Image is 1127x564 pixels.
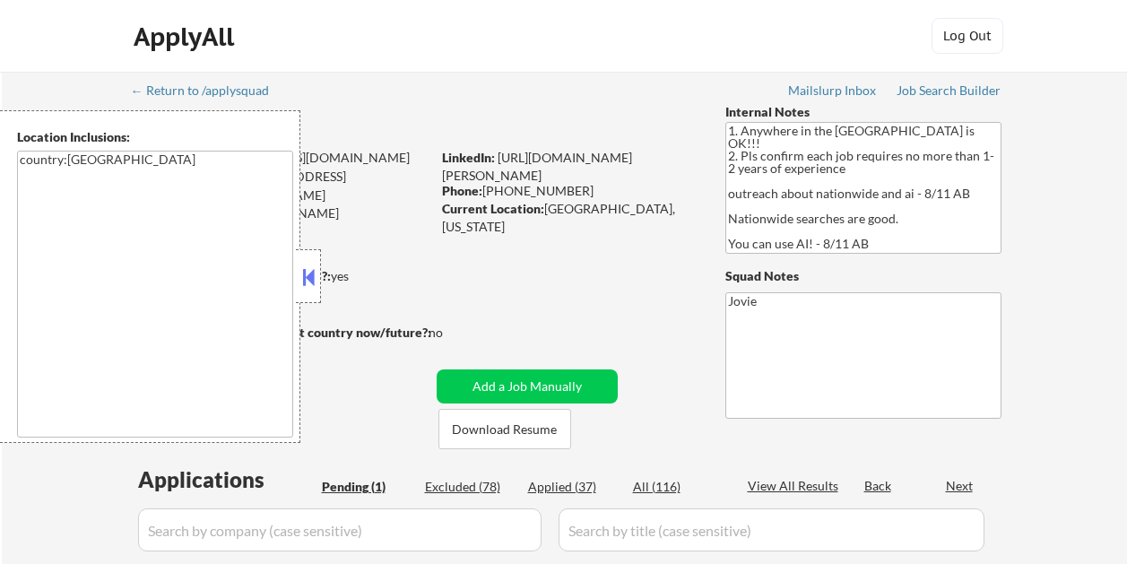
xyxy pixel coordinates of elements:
div: ← Return to /applysquad [131,84,286,97]
button: Add a Job Manually [437,369,618,403]
div: Next [946,477,975,495]
a: [URL][DOMAIN_NAME][PERSON_NAME] [442,150,632,183]
div: Back [864,477,893,495]
strong: Phone: [442,183,482,198]
a: Mailslurp Inbox [788,83,878,101]
div: Pending (1) [322,478,412,496]
div: All (116) [633,478,723,496]
div: Internal Notes [725,103,1001,121]
div: Mailslurp Inbox [788,84,878,97]
strong: Current Location: [442,201,544,216]
a: ← Return to /applysquad [131,83,286,101]
div: [GEOGRAPHIC_DATA], [US_STATE] [442,200,696,235]
a: Job Search Builder [897,83,1001,101]
input: Search by title (case sensitive) [559,508,984,551]
button: Log Out [932,18,1003,54]
strong: LinkedIn: [442,150,495,165]
div: ApplyAll [134,22,239,52]
input: Search by company (case sensitive) [138,508,542,551]
div: Location Inclusions: [17,128,293,146]
div: Applications [138,469,316,490]
div: [PHONE_NUMBER] [442,182,696,200]
div: no [429,324,480,342]
div: Job Search Builder [897,84,1001,97]
div: View All Results [748,477,844,495]
div: Squad Notes [725,267,1001,285]
div: Applied (37) [528,478,618,496]
button: Download Resume [438,409,571,449]
div: Excluded (78) [425,478,515,496]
